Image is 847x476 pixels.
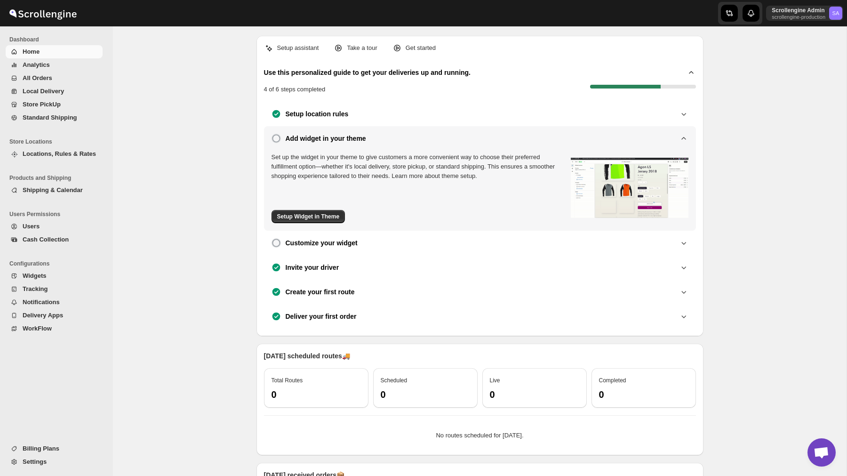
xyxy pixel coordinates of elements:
h3: 0 [599,389,688,400]
h3: Setup location rules [286,109,349,119]
h3: 0 [272,389,361,400]
span: Scrollengine Admin [829,7,842,20]
button: WorkFlow [6,322,103,335]
button: Billing Plans [6,442,103,455]
h3: Invite your driver [286,263,339,272]
span: Products and Shipping [9,174,106,182]
span: Dashboard [9,36,106,43]
button: Analytics [6,58,103,72]
h3: 0 [490,389,579,400]
span: Configurations [9,260,106,267]
h3: 0 [381,389,470,400]
p: 4 of 6 steps completed [264,85,326,94]
span: WorkFlow [23,325,52,332]
p: Get started [406,43,436,53]
p: Scrollengine Admin [772,7,825,14]
span: Locations, Rules & Rates [23,150,96,157]
span: Shipping & Calendar [23,186,83,194]
button: Settings [6,455,103,468]
span: Widgets [23,272,46,279]
span: Total Routes [272,377,303,384]
button: Locations, Rules & Rates [6,147,103,161]
text: SA [832,10,839,16]
p: Setup assistant [277,43,319,53]
h3: Deliver your first order [286,312,357,321]
h3: Add widget in your theme [286,134,366,143]
span: Users [23,223,40,230]
button: Shipping & Calendar [6,184,103,197]
span: Delivery Apps [23,312,63,319]
span: All Orders [23,74,52,81]
p: Take a tour [347,43,377,53]
img: ScrollEngine [8,1,78,25]
span: Notifications [23,299,60,306]
span: Store Locations [9,138,106,145]
span: Users Permissions [9,210,106,218]
button: Delivery Apps [6,309,103,322]
span: Local Delivery [23,88,64,95]
span: Live [490,377,500,384]
button: Cash Collection [6,233,103,246]
span: Store PickUp [23,101,61,108]
p: [DATE] scheduled routes 🚚 [264,351,696,361]
span: Home [23,48,40,55]
button: Widgets [6,269,103,282]
span: Analytics [23,61,50,68]
span: Cash Collection [23,236,69,243]
h3: Customize your widget [286,238,358,248]
img: Step detail visual [571,153,688,223]
button: Users [6,220,103,233]
button: Notifications [6,296,103,309]
p: No routes scheduled for [DATE]. [272,431,688,440]
span: Settings [23,458,47,465]
button: Home [6,45,103,58]
p: scrollengine-production [772,14,825,20]
span: Completed [599,377,626,384]
a: Open chat [807,438,836,467]
button: All Orders [6,72,103,85]
p: Set up the widget in your theme to give customers a more convenient way to choose their preferred... [272,153,561,181]
button: Setup Widget in Theme [272,210,345,223]
button: Tracking [6,282,103,296]
h3: Create your first route [286,287,355,297]
span: Standard Shipping [23,114,77,121]
span: Scheduled [381,377,408,384]
h2: Use this personalized guide to get your deliveries up and running. [264,68,471,77]
button: User menu [766,6,843,21]
span: Setup Widget in Theme [277,213,340,220]
span: Tracking [23,285,48,292]
span: Billing Plans [23,445,59,452]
